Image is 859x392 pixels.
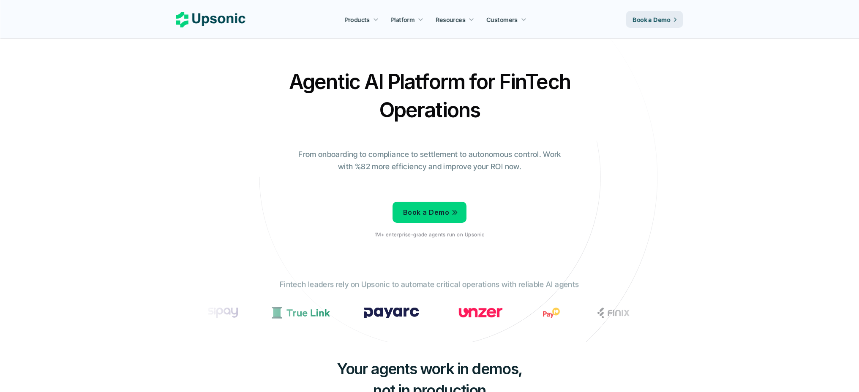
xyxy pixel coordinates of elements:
span: Your agents work in demos, [337,360,522,378]
p: Resources [436,15,466,24]
p: 1M+ enterprise-grade agents run on Upsonic [375,232,484,238]
p: From onboarding to compliance to settlement to autonomous control. Work with %82 more efficiency ... [292,149,567,173]
p: Platform [391,15,415,24]
a: Products [340,12,384,27]
p: Customers [487,15,518,24]
p: Products [345,15,370,24]
h2: Agentic AI Platform for FinTech Operations [282,68,578,124]
p: Book a Demo [633,15,671,24]
a: Book a Demo [626,11,683,28]
p: Book a Demo [403,206,449,219]
a: Book a Demo [393,202,466,223]
p: Fintech leaders rely on Upsonic to automate critical operations with reliable AI agents [280,279,579,291]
